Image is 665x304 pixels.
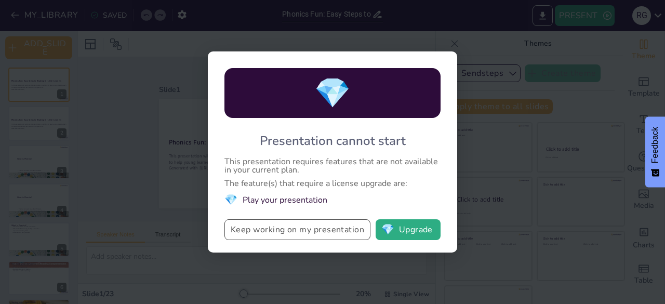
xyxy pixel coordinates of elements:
[224,193,441,207] li: Play your presentation
[314,73,351,113] span: diamond
[381,224,394,235] span: diamond
[376,219,441,240] button: diamondUpgrade
[224,157,441,174] div: This presentation requires features that are not available in your current plan.
[224,219,370,240] button: Keep working on my presentation
[224,179,441,188] div: The feature(s) that require a license upgrade are:
[260,133,406,149] div: Presentation cannot start
[645,116,665,187] button: Feedback - Show survey
[224,193,237,207] span: diamond
[650,127,660,163] span: Feedback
